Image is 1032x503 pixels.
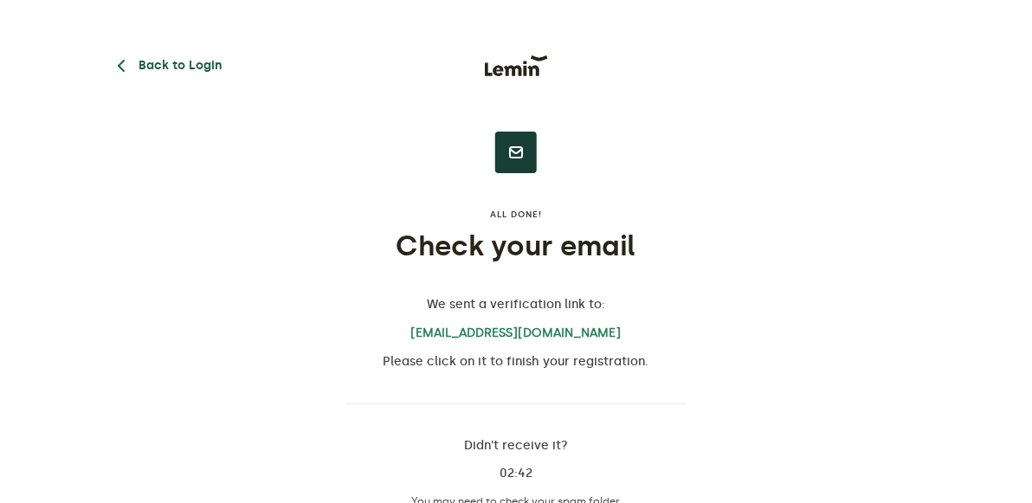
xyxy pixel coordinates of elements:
p: Please click on it to finish your registration. [345,355,687,369]
p: Didn't receive it? [345,439,687,453]
p: We sent a verification link to: [345,298,687,312]
img: Lemin logo [485,55,548,76]
label: All done! [345,208,687,222]
p: 02:42 [345,467,687,480]
button: Back to Login [111,55,222,76]
h1: Check your email [345,229,687,263]
a: [EMAIL_ADDRESS][DOMAIN_NAME] [345,326,687,341]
